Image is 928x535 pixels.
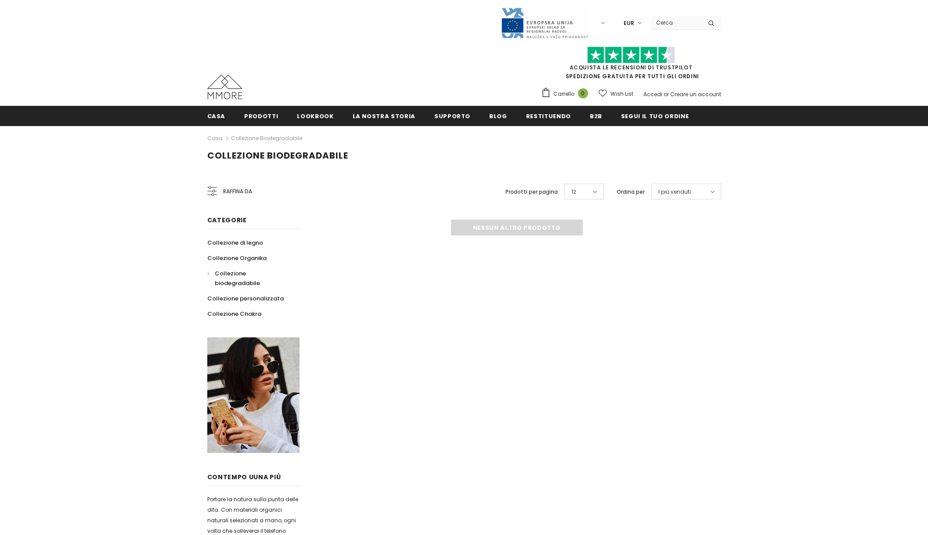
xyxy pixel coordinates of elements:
[526,106,571,126] a: Restituendo
[506,188,558,196] label: Prodotti per pagina
[571,188,576,196] span: 12
[434,112,470,120] span: supporto
[489,112,507,120] span: Blog
[207,306,261,322] a: Collezione Chakra
[501,7,589,39] img: Javni Razpis
[353,112,415,120] span: La nostra storia
[610,90,633,98] span: Wish List
[231,134,302,142] a: Collezione biodegradabile
[621,112,689,120] span: Segui il tuo ordine
[207,216,247,224] span: Categorie
[215,269,260,287] span: Collezione biodegradabile
[207,266,290,291] a: Collezione biodegradabile
[664,90,669,98] span: or
[489,106,507,126] a: Blog
[670,90,721,98] a: Creare un account
[207,112,226,120] span: Casa
[297,106,333,126] a: Lookbook
[587,47,675,64] img: Fidati di Pilot Stars
[207,250,267,266] a: Collezione Organika
[353,106,415,126] a: La nostra storia
[207,291,284,306] a: Collezione personalizzata
[434,106,470,126] a: supporto
[207,149,348,162] span: Collezione biodegradabile
[223,187,252,196] span: Raffina da
[570,64,693,71] a: Acquista le recensioni di TrustPilot
[207,473,281,481] span: contempo uUna più
[207,133,223,144] a: Casa
[658,188,691,196] span: I più venduti
[244,112,278,120] span: Prodotti
[553,90,574,98] span: Carrello
[590,106,602,126] a: B2B
[617,188,645,196] label: Ordina per
[207,310,261,318] span: Collezione Chakra
[207,239,263,247] span: Collezione di legno
[651,16,701,29] input: Search Site
[207,106,226,126] a: Casa
[599,86,633,101] a: Wish List
[541,51,721,80] span: SPEDIZIONE GRATUITA PER TUTTI GLI ORDINI
[207,254,267,262] span: Collezione Organika
[643,90,662,98] a: Accedi
[526,112,571,120] span: Restituendo
[541,87,592,101] a: Carrello 0
[501,19,589,26] a: Javni Razpis
[590,112,602,120] span: B2B
[621,106,689,126] a: Segui il tuo ordine
[244,106,278,126] a: Prodotti
[578,88,588,98] span: 0
[207,75,242,99] img: Casi MMORE
[624,19,634,28] span: EUR
[297,112,333,120] span: Lookbook
[207,294,284,303] span: Collezione personalizzata
[207,235,263,250] a: Collezione di legno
